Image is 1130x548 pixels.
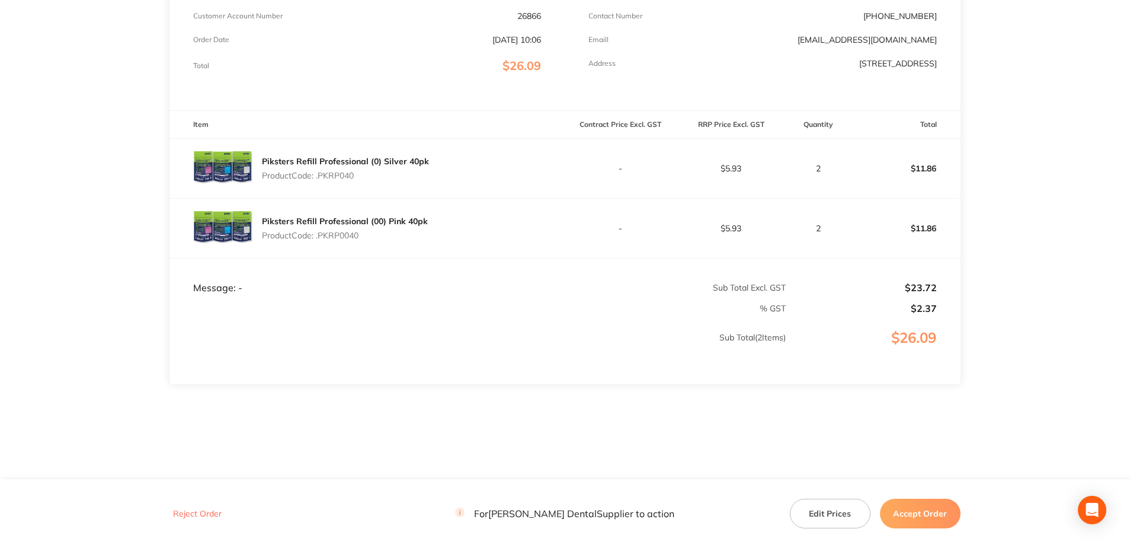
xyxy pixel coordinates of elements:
p: Sub Total ( 2 Items) [170,333,786,366]
p: Product Code: .PKRP0040 [262,231,428,240]
button: Edit Prices [790,499,870,528]
p: Sub Total Excl. GST [565,283,786,292]
p: Address [588,59,616,68]
p: For [PERSON_NAME] Dental Supplier to action [455,508,674,519]
p: $23.72 [787,282,937,293]
p: Product Code: .PKRP040 [262,171,429,180]
button: Accept Order [880,499,961,528]
a: Piksters Refill Professional (00) Pink 40pk [262,216,428,227]
span: $26.09 [502,58,541,73]
th: Quantity [786,111,850,139]
th: Item [169,111,565,139]
p: - [565,224,675,233]
p: $11.86 [850,154,960,183]
td: Message: - [169,258,565,294]
img: MzI4a3dmdA [193,139,252,198]
p: [STREET_ADDRESS] [859,59,937,68]
th: RRP Price Excl. GST [676,111,786,139]
img: MGkydWVocg [193,199,252,258]
p: Emaill [588,36,609,44]
p: $2.37 [787,303,937,314]
p: Customer Account Number [193,12,283,20]
p: $5.93 [676,164,786,173]
p: 26866 [517,11,541,21]
p: $5.93 [676,224,786,233]
a: Piksters Refill Professional (0) Silver 40pk [262,156,429,167]
a: [EMAIL_ADDRESS][DOMAIN_NAME] [798,34,937,45]
p: Order Date [193,36,229,44]
button: Reject Order [169,508,225,519]
th: Contract Price Excl. GST [565,111,676,139]
p: [DATE] 10:06 [492,35,541,44]
p: 2 [787,164,849,173]
p: $26.09 [787,330,960,370]
p: % GST [170,304,786,313]
p: - [565,164,675,173]
p: Total [193,62,209,70]
th: Total [850,111,961,139]
p: $11.86 [850,214,960,243]
p: 2 [787,224,849,233]
p: Contact Number [588,12,642,20]
div: Open Intercom Messenger [1078,496,1106,524]
p: [PHONE_NUMBER] [863,11,937,21]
